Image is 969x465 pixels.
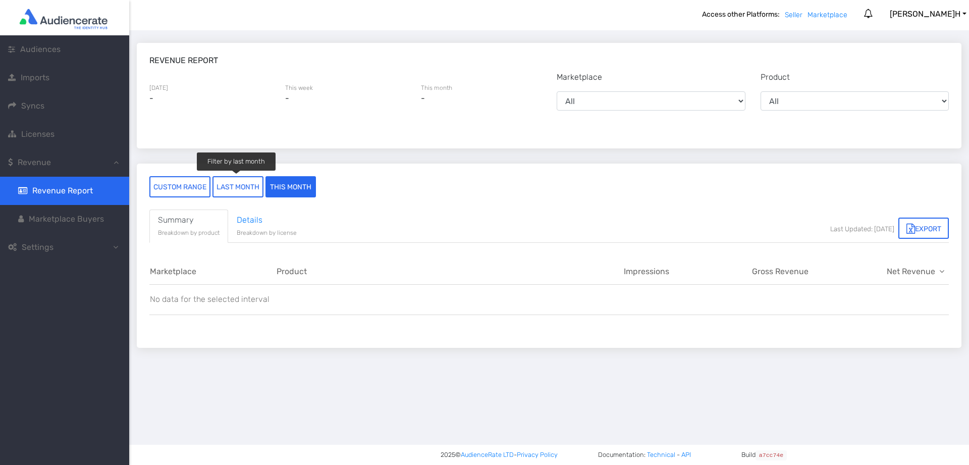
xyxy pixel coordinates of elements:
[265,176,316,197] button: this month
[963,460,969,465] iframe: JSD widget
[29,214,104,224] span: Marketplace Buyers
[21,101,44,111] span: Syncs
[670,259,810,284] th: Gross Revenue
[890,9,960,19] span: [PERSON_NAME] H
[898,218,949,239] button: Export
[158,229,220,236] span: Breakdown by product
[276,259,530,284] th: Product
[461,450,514,459] a: AudienceRate LTD
[212,176,263,197] button: last month
[830,225,894,233] span: Last Updated: [DATE]
[32,186,93,195] span: Revenue Report
[18,158,51,167] span: Revenue
[20,44,61,54] span: Audiences
[285,93,289,103] span: -
[21,129,55,139] span: Licenses
[149,56,218,65] h3: Revenue Report
[756,450,786,460] code: a7cc74e
[702,9,785,24] b: Access other Platforms:
[22,242,53,252] span: Settings
[228,210,305,243] a: Details
[421,84,452,91] span: This month
[761,71,949,83] p: Product
[149,259,276,284] th: Marketplace
[741,450,786,459] span: Build
[149,93,153,103] span: -
[807,11,847,19] a: Marketplace
[149,210,228,243] a: Summary
[517,450,558,459] a: Privacy Policy
[681,451,691,458] a: API
[285,84,313,91] span: This week
[598,450,691,459] span: Documentation: -
[809,259,949,284] th: Net Revenue
[149,84,168,91] span: [DATE]
[785,11,802,19] a: Seller
[149,176,210,197] button: custom range
[149,284,949,315] td: No data for the selected interval
[421,93,425,103] span: -
[237,229,297,236] span: Breakdown by license
[647,451,675,458] a: Technical
[21,73,49,82] span: Imports
[557,71,745,83] p: Marketplace
[530,259,670,284] th: Impressions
